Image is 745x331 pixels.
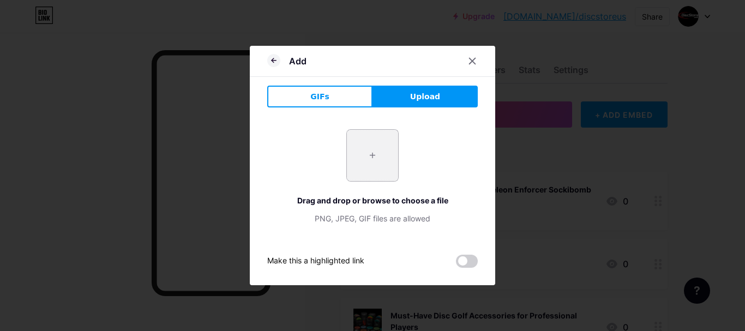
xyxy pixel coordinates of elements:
div: PNG, JPEG, GIF files are allowed [267,213,478,224]
div: Add [289,55,307,68]
div: Make this a highlighted link [267,255,364,268]
span: GIFs [310,91,329,103]
button: GIFs [267,86,372,107]
button: Upload [372,86,478,107]
span: Upload [410,91,440,103]
div: Drag and drop or browse to choose a file [267,195,478,206]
